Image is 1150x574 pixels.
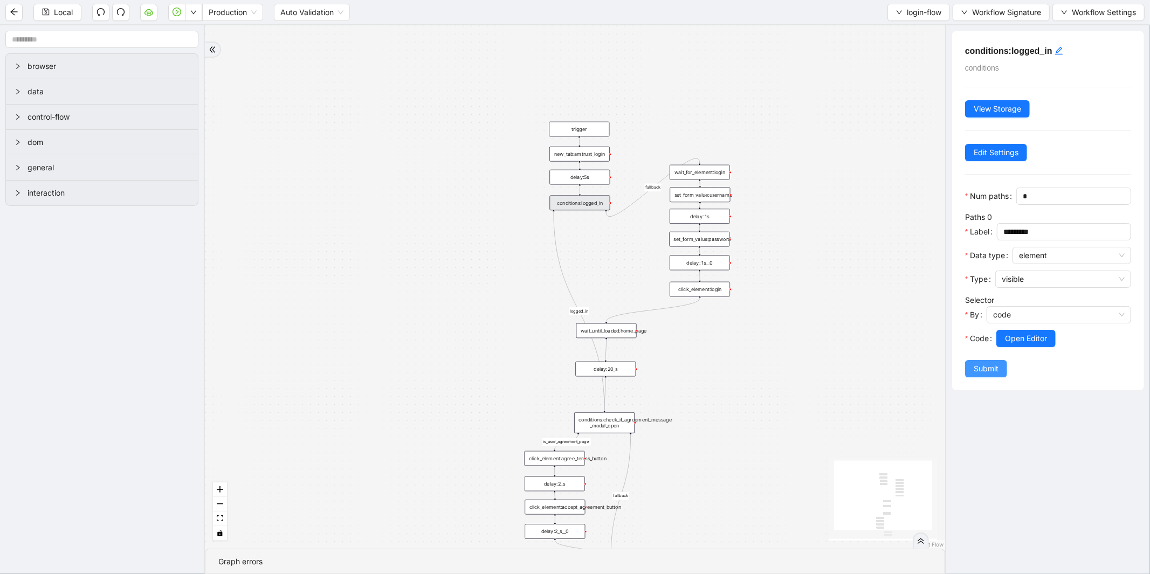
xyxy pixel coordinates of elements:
[549,122,609,137] div: trigger
[542,434,590,449] g: Edge from conditions:check_if_agreement_message _modal_open to click_element:agree_terms_button
[974,363,998,375] span: Submit
[209,46,216,53] span: double-right
[965,295,994,305] label: Selector
[1119,188,1131,196] span: Increase Value
[606,158,700,217] g: Edge from conditions:logged_in to wait_for_element:login
[1052,4,1145,21] button: downWorkflow Settings
[965,212,992,222] label: Paths 0
[27,187,189,199] span: interaction
[965,44,1131,58] h5: conditions:logged_in
[1072,6,1136,18] span: Workflow Settings
[549,170,610,185] div: delay:5s
[670,209,730,224] div: delay: 1s
[579,138,580,145] g: Edge from trigger to new_tab:amtrust_login
[525,500,585,515] div: click_element:accept_agreement_button
[972,6,1041,18] span: Workflow Signature
[549,147,610,162] div: new_tab:amtrust_login
[550,196,610,211] div: conditions:logged_in
[907,6,941,18] span: login-flow
[27,111,189,123] span: control-flow
[525,451,585,466] div: click_element:agree_terms_button
[965,100,1030,117] button: View Storage
[42,8,50,16] span: save
[670,165,730,180] div: wait_for_element:login
[953,4,1050,21] button: downWorkflow Signature
[27,136,189,148] span: dom
[554,212,604,411] g: Edge from conditions:logged_in to conditions:check_if_agreement_message _modal_open
[92,4,109,21] button: undo
[1123,190,1127,194] span: up
[168,4,185,21] button: play-circle
[917,537,925,545] span: double-right
[607,298,700,322] g: Edge from click_element:login to wait_until_loaded:home_page
[6,130,198,155] div: dom
[213,526,227,541] button: toggle interactivity
[27,86,189,98] span: data
[576,323,637,338] div: wait_until_loaded:home_page
[213,511,227,526] button: fit view
[525,524,585,539] div: delay:2_s__0
[970,333,989,344] span: Code
[6,54,198,79] div: browser
[15,164,21,171] span: right
[1119,196,1131,204] span: Decrease Value
[209,4,257,20] span: Production
[1123,199,1127,203] span: down
[970,273,988,285] span: Type
[525,476,585,492] div: delay:2_s
[575,362,636,377] div: delay:20_s
[280,4,343,20] span: Auto Validation
[218,556,932,568] div: Graph errors
[15,190,21,196] span: right
[213,497,227,511] button: zoom out
[1055,44,1063,57] div: click to edit id
[574,412,635,433] div: conditions:check_if_agreement_message _modal_open
[887,4,950,21] button: downlogin-flow
[27,162,189,174] span: general
[604,378,605,411] g: Edge from delay:20_s to conditions:check_if_agreement_message _modal_open
[116,8,125,16] span: redo
[961,9,968,16] span: down
[140,4,157,21] button: cloud-server
[670,188,730,203] div: set_form_value:username
[965,144,1027,161] button: Edit Settings
[970,190,1009,202] span: Num paths
[965,360,1007,377] button: Submit
[965,64,999,72] span: conditions
[54,6,73,18] span: Local
[6,79,198,104] div: data
[1005,333,1047,344] span: Open Editor
[1019,247,1125,264] span: element
[6,155,198,180] div: general
[15,88,21,95] span: right
[6,181,198,205] div: interaction
[974,103,1021,115] span: View Storage
[173,8,181,16] span: play-circle
[1055,46,1063,55] span: edit
[15,63,21,70] span: right
[5,4,23,21] button: arrow-left
[213,482,227,497] button: zoom in
[97,8,105,16] span: undo
[144,8,153,16] span: cloud-server
[915,541,944,548] a: React Flow attribution
[33,4,81,21] button: saveLocal
[1002,271,1125,287] span: visible
[611,434,631,557] g: Edge from conditions:check_if_agreement_message _modal_open to wait_for_element:profile
[970,250,1005,261] span: Data type
[15,114,21,120] span: right
[10,8,18,16] span: arrow-left
[670,255,730,271] div: delay: 1s__0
